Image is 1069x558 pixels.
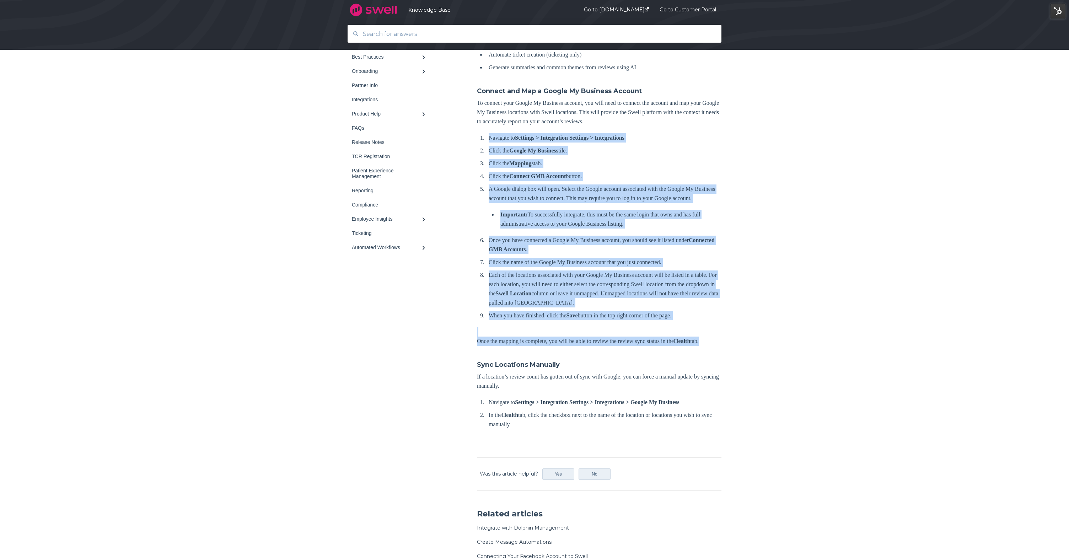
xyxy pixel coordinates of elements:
[348,78,433,92] a: Partner Info
[480,471,538,477] span: Was this article helpful?
[486,146,721,155] li: Click the tile.
[352,230,421,236] div: Ticketing
[348,226,433,240] a: Ticketing
[348,121,433,135] a: FAQs
[509,147,558,154] strong: Google My Business
[348,50,433,64] a: Best Practices
[509,173,566,179] strong: Connect GMB Account
[352,68,421,74] div: Onboarding
[498,210,721,229] li: To successfully integrate, this must be the same login that owns and has full administrative acce...
[515,135,624,141] strong: Settings > Integration Settings > Integrations
[579,468,611,480] button: No
[674,338,690,344] strong: Health
[348,1,399,19] img: company logo
[348,240,433,254] a: Automated Workflows
[486,411,721,429] li: In the tab, click the checkbox next to the name of the location or locations you wish to sync man...
[542,468,574,480] button: Yes
[486,258,721,267] li: Click the name of the Google My Business account that you just connected.
[348,183,433,198] a: Reporting
[348,163,433,183] a: Patient Experience Management
[509,160,533,166] strong: Mappings
[486,63,721,72] li: Generate summaries and common themes from reviews using AI
[486,270,721,307] li: Each of the locations associated with your Google My Business account will be listed in a table. ...
[352,82,421,88] div: Partner Info
[352,216,421,222] div: Employee Insights
[352,168,421,179] div: Patient Experience Management
[486,311,721,320] li: When you have finished, click the button in the top right corner of the page.
[477,360,721,369] h4: Sync Locations Manually
[486,133,721,143] li: Navigate to
[489,237,715,252] strong: Connected GMB Accounts
[352,245,421,250] div: Automated Workflows
[352,188,421,193] div: Reporting
[486,172,721,181] li: Click the button.
[352,54,421,60] div: Best Practices
[352,111,421,117] div: Product Help
[477,98,721,126] p: To connect your Google My Business account, you will need to connect the account and map your Goo...
[486,184,721,229] li: A Google dialog box will open. Select the Google account associated with the Google My Business a...
[359,26,711,42] input: Search for answers
[352,125,421,131] div: FAQs
[500,211,527,218] strong: Important:
[408,7,563,13] a: Knowledge Base
[348,135,433,149] a: Release Notes
[486,50,721,59] li: Automate ticket creation (ticketing only)
[515,399,679,405] strong: Settings > Integration Settings > Integrations > Google My Business
[502,412,518,418] strong: Health
[486,236,721,254] li: Once you have connected a Google My Business account, you should see it listed under .
[592,472,597,477] span: No
[555,472,562,477] span: Yes
[352,202,421,208] div: Compliance
[477,509,721,519] h3: Related articles
[477,539,552,545] a: Create Message Automations
[1051,4,1065,18] img: HubSpot Tools Menu Toggle
[348,107,433,121] a: Product Help
[477,372,721,391] p: If a location’s review count has gotten out of sync with Google, you can force a manual update by...
[496,290,532,296] strong: Swell Location
[348,149,433,163] a: TCR Registration
[352,97,421,102] div: Integrations
[477,86,721,96] h4: Connect and Map a Google My Business Account
[352,154,421,159] div: TCR Registration
[348,212,433,226] a: Employee Insights
[477,337,721,346] p: Once the mapping is complete, you will be able to review the review sync status in the tab.
[477,525,569,531] a: Integrate with Dolphin Management
[352,139,421,145] div: Release Notes
[566,312,578,318] strong: Save
[486,398,721,407] li: Navigate to
[348,198,433,212] a: Compliance
[486,159,721,168] li: Click the tab.
[348,92,433,107] a: Integrations
[348,64,433,78] a: Onboarding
